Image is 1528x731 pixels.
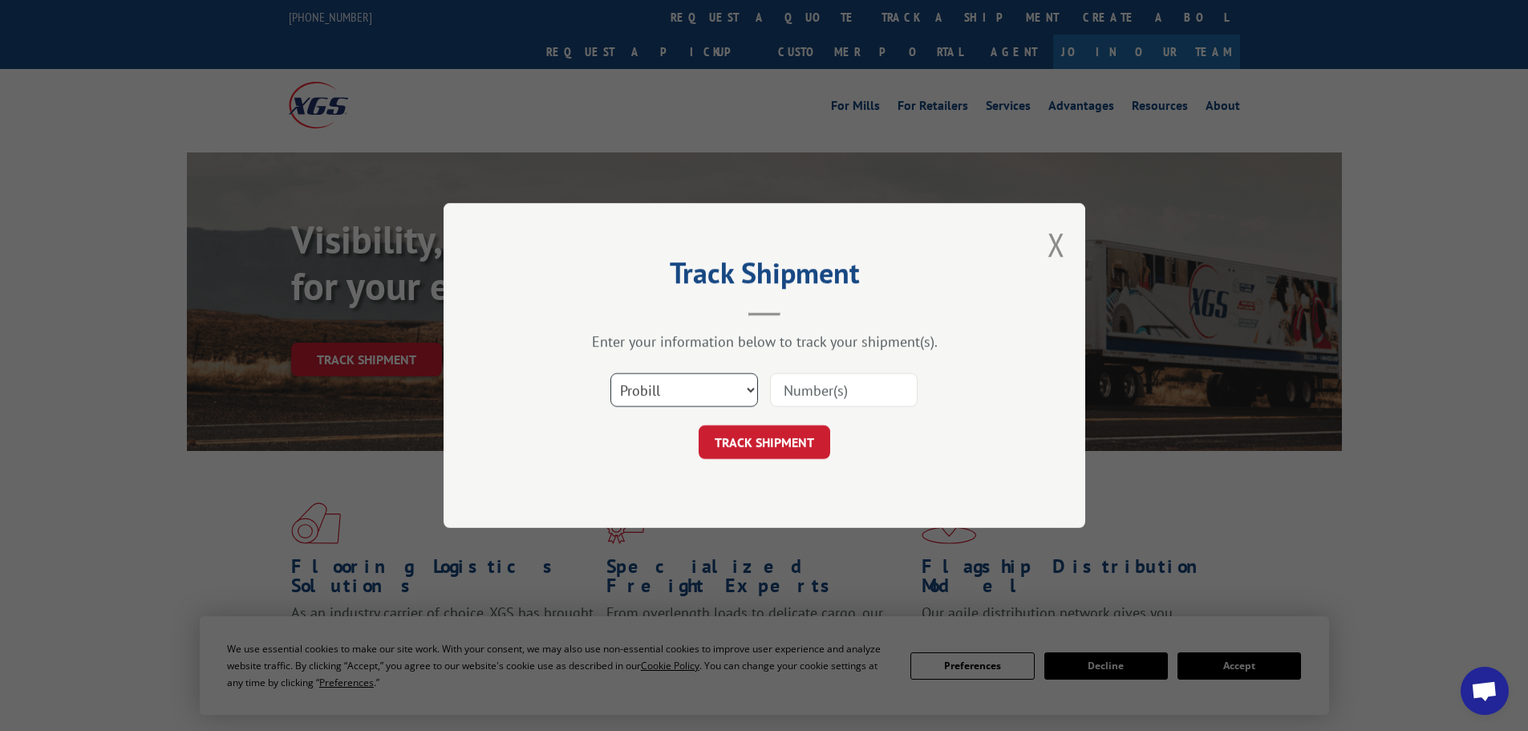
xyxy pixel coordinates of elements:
[770,373,918,407] input: Number(s)
[524,262,1005,292] h2: Track Shipment
[1048,223,1065,266] button: Close modal
[699,425,830,459] button: TRACK SHIPMENT
[524,332,1005,351] div: Enter your information below to track your shipment(s).
[1461,667,1509,715] div: Open chat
